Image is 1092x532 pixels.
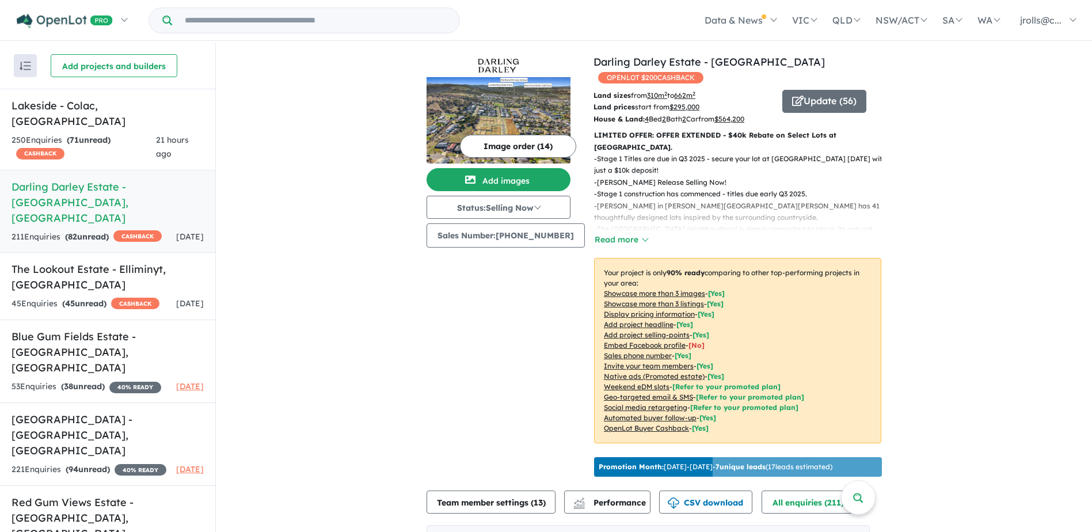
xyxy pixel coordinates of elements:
p: - [PERSON_NAME] in [PERSON_NAME][GEOGRAPHIC_DATA][PERSON_NAME] has 41 thoughtfully designed lots ... [594,200,891,224]
h5: Lakeside - Colac , [GEOGRAPHIC_DATA] [12,98,204,129]
u: OpenLot Buyer Cashback [604,424,689,432]
u: Display pricing information [604,310,695,318]
u: Embed Facebook profile [604,341,686,349]
div: 211 Enquir ies [12,230,162,244]
b: Land prices [593,102,635,111]
img: Darling Darley Estate - Darley [427,77,570,164]
u: 4 [645,115,649,123]
img: sort.svg [20,62,31,70]
u: Weekend eDM slots [604,382,669,391]
b: 7 unique leads [716,462,766,471]
span: [Refer to your promoted plan] [696,393,804,401]
div: 250 Enquir ies [12,134,156,161]
span: [ Yes ] [697,362,713,370]
button: Read more [594,233,648,246]
span: 45 [65,298,75,309]
h5: The Lookout Estate - Elliminyt , [GEOGRAPHIC_DATA] [12,261,204,292]
a: Darling Darley Estate - [GEOGRAPHIC_DATA] [593,55,825,69]
span: 13 [534,497,543,508]
div: 221 Enquir ies [12,463,166,477]
p: LIMITED OFFER: OFFER EXTENDED - $40k Rebate on Select Lots at [GEOGRAPHIC_DATA]. [594,130,881,153]
span: 40 % READY [115,464,166,476]
h5: Blue Gum Fields Estate - [GEOGRAPHIC_DATA] , [GEOGRAPHIC_DATA] [12,329,204,375]
span: CASHBACK [111,298,159,309]
img: Openlot PRO Logo White [17,14,113,28]
button: Team member settings (13) [427,491,555,514]
span: 21 hours ago [156,135,189,159]
span: [DATE] [176,381,204,392]
span: [DATE] [176,231,204,242]
img: download icon [668,497,679,509]
span: [Refer to your promoted plan] [690,403,798,412]
button: Image order (14) [460,135,576,158]
span: [Yes] [692,424,709,432]
div: 53 Enquir ies [12,380,161,394]
b: Promotion Month: [599,462,664,471]
button: Add projects and builders [51,54,177,77]
p: - Stage 1 Titles are due in Q3 2025 - secure your lot at [GEOGRAPHIC_DATA] [DATE] with just a $10... [594,153,891,177]
strong: ( unread) [66,464,110,474]
span: [ Yes ] [707,299,724,308]
h5: Darling Darley Estate - [GEOGRAPHIC_DATA] , [GEOGRAPHIC_DATA] [12,179,204,226]
u: Social media retargeting [604,403,687,412]
button: Performance [564,491,650,514]
u: $ 295,000 [669,102,699,111]
span: jrolls@c... [1020,14,1061,26]
span: 38 [64,381,73,392]
u: Showcase more than 3 images [604,289,705,298]
u: Add project headline [604,320,674,329]
input: Try estate name, suburb, builder or developer [174,8,457,33]
img: Darling Darley Estate - Darley Logo [431,59,566,73]
div: 45 Enquir ies [12,297,159,311]
span: to [667,91,695,100]
button: All enquiries (211) [762,491,866,514]
strong: ( unread) [62,298,106,309]
strong: ( unread) [61,381,105,392]
span: [DATE] [176,298,204,309]
span: CASHBACK [113,230,162,242]
u: 310 m [647,91,667,100]
span: [ Yes ] [693,330,709,339]
span: [ Yes ] [675,351,691,360]
u: Add project selling-points [604,330,690,339]
img: line-chart.svg [574,497,584,504]
span: Performance [575,497,646,508]
u: Showcase more than 3 listings [604,299,704,308]
sup: 2 [693,90,695,97]
b: House & Land: [593,115,645,123]
p: from [593,90,774,101]
span: [Yes] [699,413,716,422]
u: 662 m [674,91,695,100]
u: Sales phone number [604,351,672,360]
sup: 2 [664,90,667,97]
h5: [GEOGRAPHIC_DATA] - [GEOGRAPHIC_DATA] , [GEOGRAPHIC_DATA] [12,412,204,458]
b: Land sizes [593,91,631,100]
u: Geo-targeted email & SMS [604,393,693,401]
span: [ Yes ] [708,289,725,298]
p: Your project is only comparing to other top-performing projects in your area: - - - - - - - - - -... [594,258,881,443]
p: - Stage 1 construction has commenced - titles due early Q3 2025. [594,188,891,200]
u: Invite your team members [604,362,694,370]
b: 90 % ready [667,268,705,277]
span: 71 [70,135,79,145]
button: Add images [427,168,570,191]
button: Sales Number:[PHONE_NUMBER] [427,223,585,248]
span: 40 % READY [109,382,161,393]
span: [Yes] [707,372,724,381]
span: [Refer to your promoted plan] [672,382,781,391]
p: [DATE] - [DATE] - ( 17 leads estimated) [599,462,832,472]
strong: ( unread) [65,231,109,242]
a: Darling Darley Estate - Darley LogoDarling Darley Estate - Darley [427,54,570,164]
span: [ Yes ] [698,310,714,318]
span: [DATE] [176,464,204,474]
span: 94 [69,464,78,474]
span: OPENLOT $ 200 CASHBACK [598,72,703,83]
p: - The [GEOGRAPHIC_DATA] neighbourhood is deeply connected to place, its natural surroundings and ... [594,223,891,271]
u: 2 [662,115,666,123]
img: bar-chart.svg [573,501,585,509]
u: Native ads (Promoted estate) [604,372,705,381]
p: start from [593,101,774,113]
span: CASHBACK [16,148,64,159]
strong: ( unread) [67,135,111,145]
u: 2 [682,115,686,123]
